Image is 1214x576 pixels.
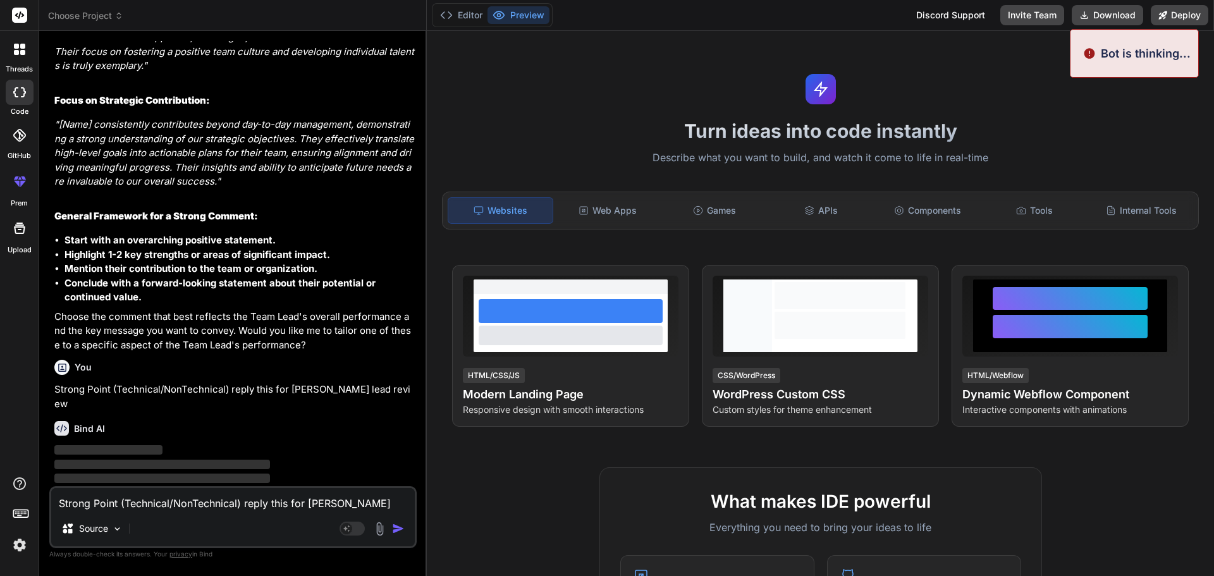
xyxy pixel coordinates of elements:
[54,118,417,187] em: "[Name] consistently contributes beyond day-to-day management, demonstrating a strong understandi...
[54,445,162,455] span: ‌
[1000,5,1064,25] button: Invite Team
[620,520,1021,535] p: Everything you need to bring your ideas to life
[64,262,317,274] strong: Mention their contribution to the team or organization.
[983,197,1087,224] div: Tools
[9,534,30,556] img: settings
[54,310,414,353] p: Choose the comment that best reflects the Team Lead's overall performance and the key message you...
[54,474,270,483] span: ‌
[54,460,270,469] span: ‌
[620,488,1021,515] h2: What makes IDE powerful
[1101,45,1191,62] p: Bot is thinking...
[876,197,980,224] div: Components
[463,403,678,416] p: Responsive design with smooth interactions
[962,368,1029,383] div: HTML/Webflow
[434,119,1206,142] h1: Turn ideas into code instantly
[962,403,1178,416] p: Interactive components with animations
[54,383,414,411] p: Strong Point (Technical/NonTechnical) reply this for [PERSON_NAME] lead review
[54,210,258,222] strong: General Framework for a Strong Comment:
[75,361,92,374] h6: You
[713,368,780,383] div: CSS/WordPress
[64,277,378,303] strong: Conclude with a forward-looking statement about their potential or continued value.
[1083,45,1096,62] img: alert
[434,150,1206,166] p: Describe what you want to build, and watch it come to life in real-time
[435,6,487,24] button: Editor
[1089,197,1193,224] div: Internal Tools
[392,522,405,535] img: icon
[6,64,33,75] label: threads
[713,386,928,403] h4: WordPress Custom CSS
[49,548,417,560] p: Always double-check its answers. Your in Bind
[463,386,678,403] h4: Modern Landing Page
[8,150,31,161] label: GitHub
[54,94,210,106] strong: Focus on Strategic Contribution:
[713,403,928,416] p: Custom styles for theme enhancement
[1151,5,1208,25] button: Deploy
[448,197,553,224] div: Websites
[663,197,767,224] div: Games
[372,522,387,536] img: attachment
[463,368,525,383] div: HTML/CSS/JS
[51,488,415,511] textarea: Strong Point (Technical/NonTechnical) reply this for [PERSON_NAME] lead review
[64,234,276,246] strong: Start with an overarching positive statement.
[8,245,32,255] label: Upload
[556,197,660,224] div: Web Apps
[79,522,108,535] p: Source
[74,422,105,435] h6: Bind AI
[64,248,330,260] strong: Highlight 1-2 key strengths or areas of significant impact.
[112,524,123,534] img: Pick Models
[169,550,192,558] span: privacy
[769,197,873,224] div: APIs
[909,5,993,25] div: Discord Support
[11,106,28,117] label: code
[487,6,549,24] button: Preview
[48,9,123,22] span: Choose Project
[11,198,28,209] label: prem
[1072,5,1143,25] button: Download
[962,386,1178,403] h4: Dynamic Webflow Component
